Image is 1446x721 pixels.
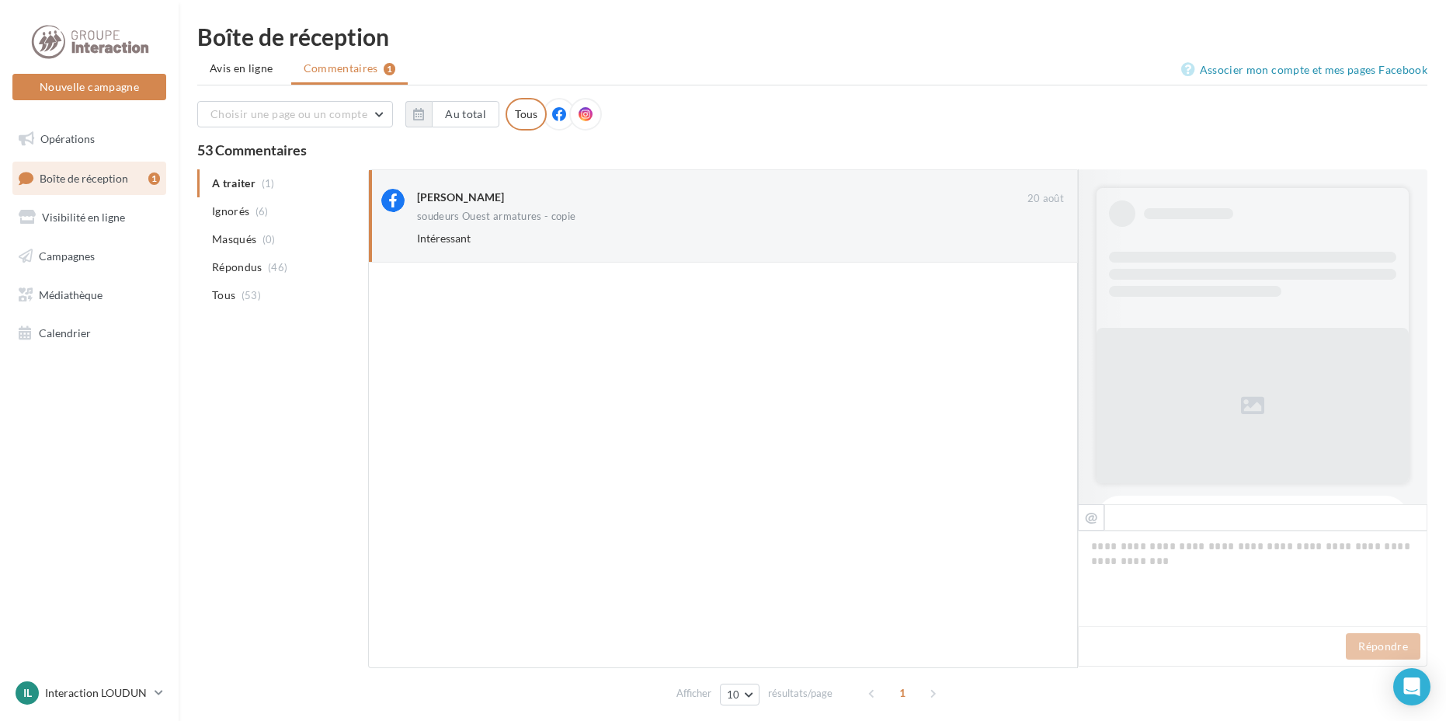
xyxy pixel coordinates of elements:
[12,678,166,708] a: IL Interaction LOUDUN
[12,74,166,100] button: Nouvelle campagne
[212,287,235,303] span: Tous
[255,205,269,218] span: (6)
[45,685,148,701] p: Interaction LOUDUN
[197,143,1427,157] div: 53 Commentaires
[405,101,499,127] button: Au total
[9,240,169,273] a: Campagnes
[506,98,547,131] div: Tous
[417,211,575,221] div: soudeurs Ouest armatures - copie
[42,211,125,224] span: Visibilité en ligne
[212,204,249,219] span: Ignorés
[40,132,95,145] span: Opérations
[890,681,915,705] span: 1
[268,261,287,273] span: (46)
[417,190,504,205] div: [PERSON_NAME]
[1181,61,1427,79] a: Associer mon compte et mes pages Facebook
[417,232,471,245] span: Intéressant
[40,171,128,184] span: Boîte de réception
[720,684,759,705] button: 10
[210,107,367,120] span: Choisir une page ou un compte
[197,25,1427,48] div: Boîte de réception
[9,317,169,350] a: Calendrier
[1393,668,1430,705] div: Open Intercom Messenger
[1027,192,1064,206] span: 20 août
[9,201,169,234] a: Visibilité en ligne
[39,326,91,340] span: Calendrier
[432,101,499,127] button: Au total
[39,287,103,301] span: Médiathèque
[210,61,273,76] span: Avis en ligne
[212,259,262,275] span: Répondus
[212,232,256,247] span: Masqués
[727,688,740,701] span: 10
[262,233,276,246] span: (0)
[9,123,169,155] a: Opérations
[242,289,261,301] span: (53)
[768,686,832,701] span: résultats/page
[197,101,393,127] button: Choisir une page ou un compte
[23,685,32,701] span: IL
[9,279,169,312] a: Médiathèque
[9,162,169,195] a: Boîte de réception1
[148,172,160,185] div: 1
[676,686,711,701] span: Afficher
[39,249,95,263] span: Campagnes
[1346,633,1420,660] button: Répondre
